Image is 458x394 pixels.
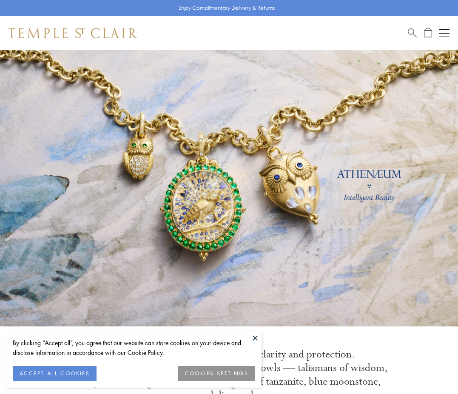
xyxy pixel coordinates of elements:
[408,28,417,38] a: Search
[13,366,97,381] button: ACCEPT ALL COOKIES
[13,338,255,357] div: By clicking “Accept all”, you agree that our website can store cookies on your device and disclos...
[439,28,449,38] button: Open navigation
[179,4,275,12] p: Enjoy Complimentary Delivery & Returns
[178,366,255,381] button: COOKIES SETTINGS
[424,28,432,38] a: Open Shopping Bag
[9,28,137,38] img: Temple St. Clair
